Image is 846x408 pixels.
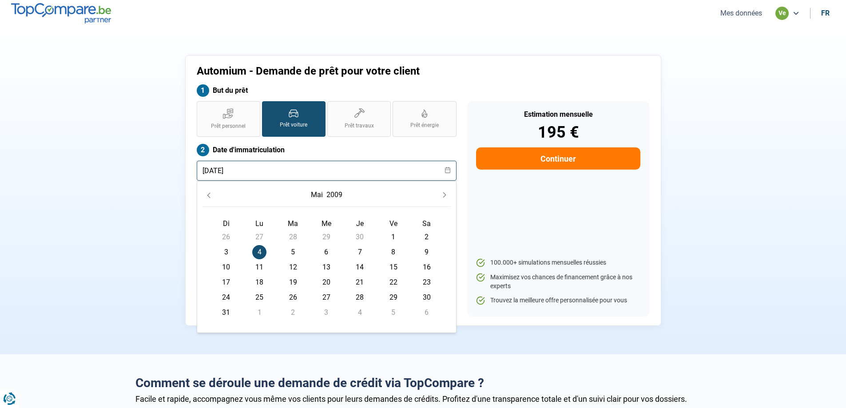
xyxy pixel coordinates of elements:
span: 26 [219,230,233,244]
td: 27 [243,230,276,245]
td: 5 [276,245,310,260]
span: 24 [219,290,233,305]
span: 2 [286,305,300,320]
div: fr [821,9,830,17]
span: 10 [219,260,233,274]
span: 29 [319,230,334,244]
span: 1 [252,305,266,320]
span: 13 [319,260,334,274]
span: 26 [286,290,300,305]
span: 25 [252,290,266,305]
div: Estimation mensuelle [476,111,640,118]
h2: Comment se déroule une demande de crédit via TopCompare ? [135,376,711,391]
span: 21 [353,275,367,289]
span: 7 [353,245,367,259]
div: ve [775,7,789,20]
span: 30 [353,230,367,244]
li: 100.000+ simulations mensuelles réussies [476,258,640,267]
span: 4 [252,245,266,259]
span: Je [356,219,364,228]
button: Continuer [476,147,640,170]
span: 14 [353,260,367,274]
span: 8 [386,245,401,259]
li: Trouvez la meilleure offre personnalisée pour vous [476,296,640,305]
td: 20 [310,275,343,290]
td: 15 [377,260,410,275]
td: 18 [243,275,276,290]
span: 5 [386,305,401,320]
span: 4 [353,305,367,320]
td: 6 [410,305,443,320]
td: 12 [276,260,310,275]
div: Facile et rapide, accompagnez vous même vos clients pour leurs demandes de crédits. Profitez d'un... [135,394,711,404]
div: 195 € [476,124,640,140]
td: 17 [210,275,243,290]
span: 19 [286,275,300,289]
span: 22 [386,275,401,289]
span: 18 [252,275,266,289]
label: But du prêt [197,84,457,97]
span: Me [322,219,331,228]
td: 21 [343,275,377,290]
div: Choose Date [197,181,457,333]
span: 11 [252,260,266,274]
span: 28 [286,230,300,244]
span: 28 [353,290,367,305]
span: Ve [389,219,397,228]
button: Previous Month [203,189,215,201]
td: 30 [343,230,377,245]
span: Prêt voiture [280,121,307,129]
span: 27 [319,290,334,305]
span: 30 [420,290,434,305]
td: 27 [310,290,343,305]
td: 23 [410,275,443,290]
td: 4 [243,245,276,260]
td: 4 [343,305,377,320]
td: 29 [310,230,343,245]
span: 23 [420,275,434,289]
input: jj/mm/aaaa [197,161,457,181]
td: 13 [310,260,343,275]
td: 3 [210,245,243,260]
td: 22 [377,275,410,290]
td: 5 [377,305,410,320]
h1: Automium - Demande de prêt pour votre client [197,65,534,78]
td: 8 [377,245,410,260]
span: 6 [319,245,334,259]
td: 6 [310,245,343,260]
td: 14 [343,260,377,275]
td: 29 [377,290,410,305]
td: 28 [276,230,310,245]
span: 12 [286,260,300,274]
span: Lu [255,219,263,228]
td: 2 [276,305,310,320]
span: 29 [386,290,401,305]
td: 1 [377,230,410,245]
button: Choose Month [309,187,325,203]
img: TopCompare.be [11,3,111,23]
td: 1 [243,305,276,320]
li: Maximisez vos chances de financement grâce à nos experts [476,273,640,290]
span: 15 [386,260,401,274]
span: Prêt travaux [345,122,374,130]
span: 20 [319,275,334,289]
span: Sa [422,219,431,228]
span: 3 [219,245,233,259]
span: 27 [252,230,266,244]
span: Prêt personnel [211,123,246,130]
span: 6 [420,305,434,320]
td: 3 [310,305,343,320]
td: 2 [410,230,443,245]
td: 11 [243,260,276,275]
button: Mes données [718,8,765,18]
span: Ma [288,219,298,228]
td: 31 [210,305,243,320]
td: 10 [210,260,243,275]
td: 9 [410,245,443,260]
td: 24 [210,290,243,305]
span: Di [223,219,230,228]
td: 26 [276,290,310,305]
span: 1 [386,230,401,244]
td: 30 [410,290,443,305]
span: 16 [420,260,434,274]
